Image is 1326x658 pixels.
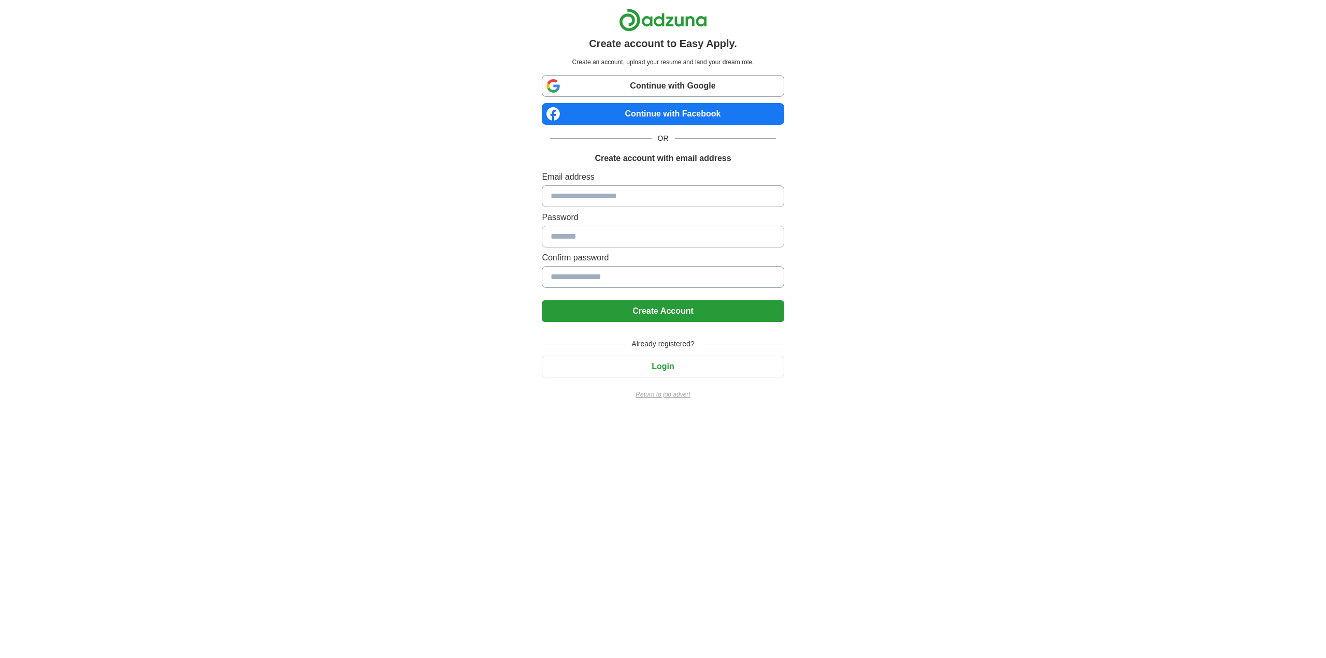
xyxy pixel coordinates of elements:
a: Return to job advert [542,390,784,399]
a: Continue with Facebook [542,103,784,125]
span: Already registered? [625,339,700,349]
label: Email address [542,171,784,183]
button: Login [542,356,784,377]
h1: Create account with email address [595,152,731,165]
button: Create Account [542,300,784,322]
img: Adzuna logo [619,8,707,32]
span: OR [652,133,675,144]
h1: Create account to Easy Apply. [589,36,737,51]
p: Create an account, upload your resume and land your dream role. [544,57,782,67]
a: Login [542,362,784,371]
a: Continue with Google [542,75,784,97]
label: Password [542,211,784,224]
label: Confirm password [542,252,784,264]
